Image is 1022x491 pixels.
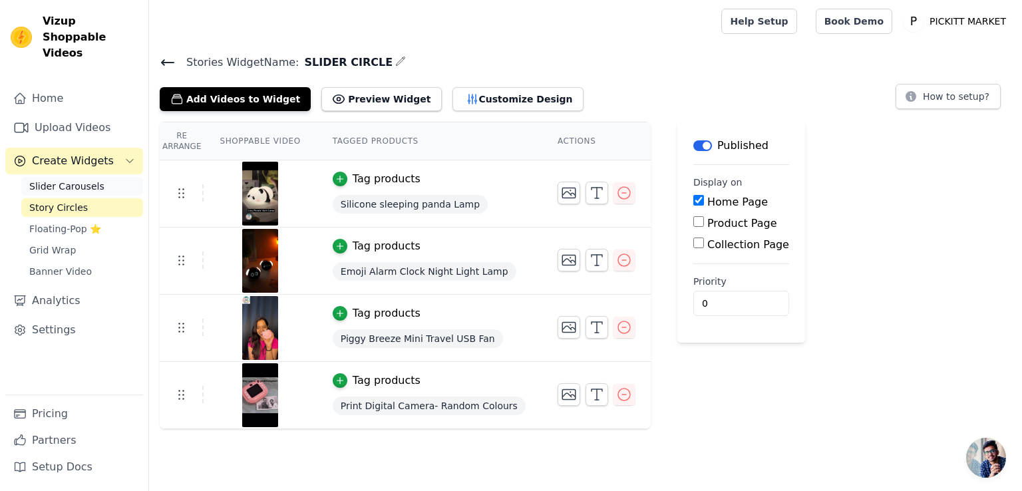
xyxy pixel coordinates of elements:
span: Piggy Breeze Mini Travel USB Fan [333,329,503,348]
p: PICKITT MARKET [924,9,1011,33]
div: Tag products [353,238,421,254]
text: P [910,15,917,28]
button: Preview Widget [321,87,441,111]
label: Home Page [707,196,768,208]
a: Partners [5,427,143,454]
a: Upload Videos [5,114,143,141]
span: SLIDER CIRCLE [299,55,393,71]
div: Edit Name [395,53,406,71]
img: vizup-images-4896.jpg [242,229,279,293]
a: Open chat [966,438,1006,478]
span: Vizup Shoppable Videos [43,13,138,61]
a: Slider Carousels [21,177,143,196]
span: Emoji Alarm Clock Night Light Lamp [333,262,516,281]
span: Print Digital Camera- Random Colours [333,397,526,415]
a: Settings [5,317,143,343]
span: Stories Widget Name: [176,55,299,71]
legend: Display on [693,176,743,189]
a: Analytics [5,287,143,314]
button: Change Thumbnail [558,182,580,204]
a: Home [5,85,143,112]
button: P PICKITT MARKET [903,9,1011,33]
th: Actions [542,122,651,160]
span: Floating-Pop ⭐ [29,222,101,236]
a: Book Demo [816,9,892,34]
button: Tag products [333,373,421,389]
th: Shoppable Video [204,122,316,160]
button: Change Thumbnail [558,383,580,406]
img: vizup-images-07ff.jpg [242,162,279,226]
a: Pricing [5,401,143,427]
button: Tag products [333,171,421,187]
img: vizup-images-3cbc.jpg [242,363,279,427]
img: Vizup [11,27,32,48]
a: Grid Wrap [21,241,143,259]
span: Grid Wrap [29,244,76,257]
span: Silicone sleeping panda Lamp [333,195,488,214]
a: Help Setup [721,9,796,34]
a: How to setup? [896,93,1001,106]
th: Re Arrange [160,122,204,160]
button: Customize Design [452,87,584,111]
button: Tag products [333,238,421,254]
div: Tag products [353,171,421,187]
button: Create Widgets [5,148,143,174]
span: Slider Carousels [29,180,104,193]
a: Floating-Pop ⭐ [21,220,143,238]
p: Published [717,138,768,154]
button: How to setup? [896,84,1001,109]
label: Collection Page [707,238,789,251]
a: Banner Video [21,262,143,281]
label: Product Page [707,217,777,230]
a: Setup Docs [5,454,143,480]
button: Add Videos to Widget [160,87,311,111]
img: vizup-images-2c0e.jpg [242,296,279,360]
a: Story Circles [21,198,143,217]
button: Change Thumbnail [558,316,580,339]
span: Create Widgets [32,153,114,169]
div: Tag products [353,373,421,389]
th: Tagged Products [317,122,542,160]
button: Tag products [333,305,421,321]
div: Tag products [353,305,421,321]
button: Change Thumbnail [558,249,580,271]
span: Story Circles [29,201,88,214]
label: Priority [693,275,789,288]
span: Banner Video [29,265,92,278]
